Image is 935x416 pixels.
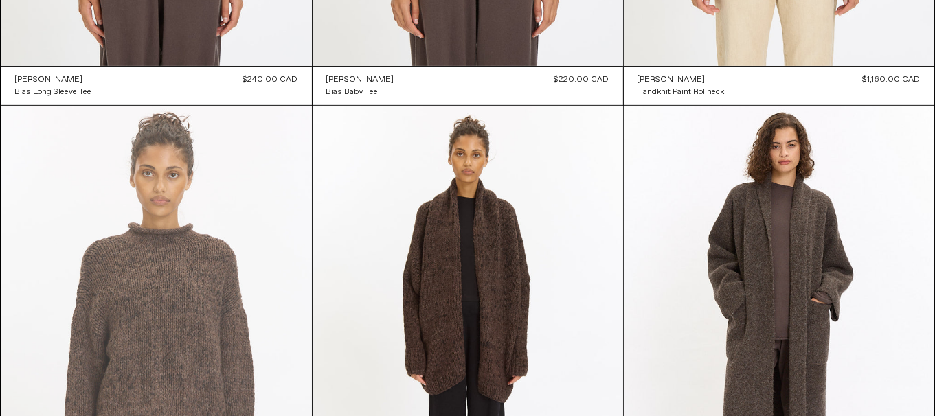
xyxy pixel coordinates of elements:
a: [PERSON_NAME] [15,73,92,86]
a: [PERSON_NAME] [638,73,725,86]
div: Handknit Paint Rollneck [638,86,725,98]
div: [PERSON_NAME] [15,74,83,86]
div: $1,160.00 CAD [863,73,921,86]
a: Handknit Paint Rollneck [638,86,725,98]
div: [PERSON_NAME] [638,74,706,86]
div: $220.00 CAD [554,73,609,86]
div: Bias Long Sleeve Tee [15,86,92,98]
a: Bias Long Sleeve Tee [15,86,92,98]
a: Bias Baby Tee [326,86,394,98]
div: $240.00 CAD [243,73,298,86]
div: Bias Baby Tee [326,86,379,98]
a: [PERSON_NAME] [326,73,394,86]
